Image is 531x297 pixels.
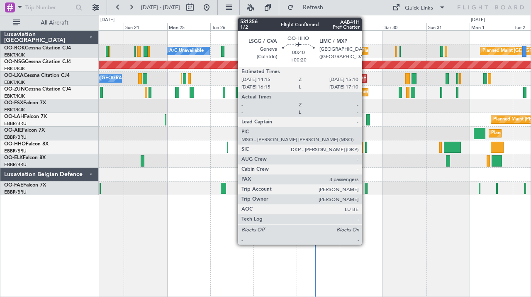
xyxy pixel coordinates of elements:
[25,1,73,14] input: Trip Number
[309,72,406,85] div: Planned Maint Kortrijk-[GEOGRAPHIC_DATA]
[340,23,383,30] div: Fri 29
[4,101,46,106] a: OO-FSXFalcon 7X
[80,23,124,30] div: Sat 23
[22,20,88,26] span: All Aircraft
[297,23,340,30] div: Thu 28
[4,142,49,147] a: OO-HHOFalcon 8X
[4,183,46,188] a: OO-FAEFalcon 7X
[313,100,410,112] div: Planned Maint Kortrijk-[GEOGRAPHIC_DATA]
[4,46,71,51] a: OO-ROKCessna Citation CJ4
[4,73,24,78] span: OO-LXA
[141,4,180,11] span: [DATE] - [DATE]
[4,134,27,140] a: EBBR/BRU
[4,120,27,127] a: EBBR/BRU
[4,107,25,113] a: EBKT/KJK
[4,128,22,133] span: OO-AIE
[124,23,167,30] div: Sun 24
[471,17,485,24] div: [DATE]
[4,183,23,188] span: OO-FAE
[4,93,25,99] a: EBKT/KJK
[283,1,333,14] button: Refresh
[383,23,426,30] div: Sat 30
[4,142,26,147] span: OO-HHO
[4,101,23,106] span: OO-FSX
[4,66,25,72] a: EBKT/KJK
[355,86,451,98] div: Planned Maint Kortrijk-[GEOGRAPHIC_DATA]
[253,23,297,30] div: Wed 27
[4,79,25,86] a: EBKT/KJK
[9,16,90,29] button: All Aircraft
[4,52,25,58] a: EBKT/KJK
[4,59,25,64] span: OO-NSG
[4,162,27,168] a: EBBR/BRU
[4,148,27,154] a: EBBR/BRU
[4,189,27,195] a: EBBR/BRU
[4,128,45,133] a: OO-AIEFalcon 7X
[470,23,513,30] div: Mon 1
[4,114,47,119] a: OO-LAHFalcon 7X
[296,5,331,10] span: Refresh
[405,4,433,12] div: Quick Links
[426,23,470,30] div: Sun 31
[4,87,25,92] span: OO-ZUN
[4,87,71,92] a: OO-ZUNCessna Citation CJ4
[167,23,210,30] div: Mon 25
[4,73,70,78] a: OO-LXACessna Citation CJ4
[4,155,23,160] span: OO-ELK
[362,45,458,57] div: Planned Maint Kortrijk-[GEOGRAPHIC_DATA]
[4,114,24,119] span: OO-LAH
[4,155,46,160] a: OO-ELKFalcon 8X
[100,17,114,24] div: [DATE]
[169,45,204,57] div: A/C Unavailable
[388,1,450,14] button: Quick Links
[4,46,25,51] span: OO-ROK
[4,59,71,64] a: OO-NSGCessna Citation CJ4
[210,23,253,30] div: Tue 26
